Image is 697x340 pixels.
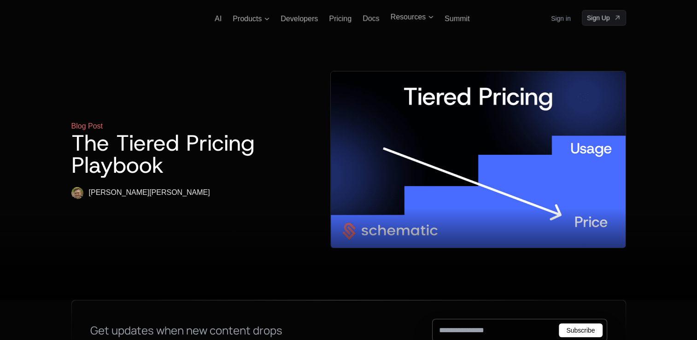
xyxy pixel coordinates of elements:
[281,15,318,23] a: Developers
[559,323,602,337] button: Subscribe
[587,13,610,23] span: Sign Up
[89,188,210,197] div: [PERSON_NAME] [PERSON_NAME]
[90,323,282,338] div: Get updates when new content drops
[215,15,222,23] a: AI
[391,13,426,21] span: Resources
[71,132,271,176] h1: The Tiered Pricing Playbook
[329,15,351,23] a: Pricing
[582,10,626,26] a: [object Object]
[551,11,571,26] a: Sign in
[71,121,103,132] div: Blog Post
[233,15,262,23] span: Products
[71,187,83,199] img: Ryan Echternacht
[363,14,379,22] a: Docs
[331,71,626,248] img: Tiered Pricing
[445,15,469,23] a: Summit
[71,71,626,248] a: Blog PostThe Tiered Pricing PlaybookRyan Echternacht[PERSON_NAME][PERSON_NAME]Tiered Pricing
